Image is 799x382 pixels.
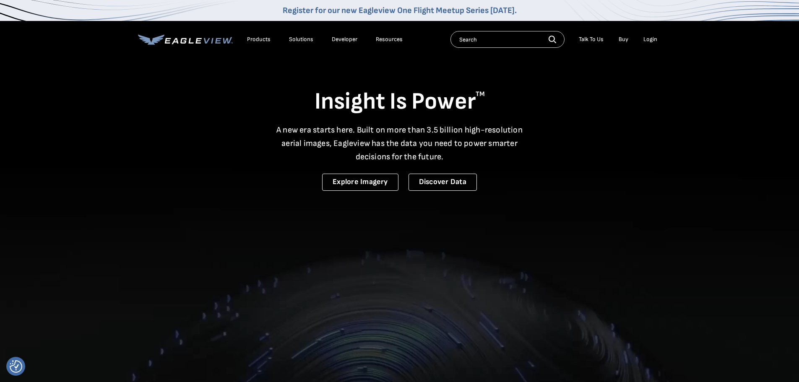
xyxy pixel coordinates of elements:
[322,174,398,191] a: Explore Imagery
[376,36,403,43] div: Resources
[138,87,661,117] h1: Insight Is Power
[476,90,485,98] sup: TM
[332,36,357,43] a: Developer
[283,5,517,16] a: Register for our new Eagleview One Flight Meetup Series [DATE].
[289,36,313,43] div: Solutions
[619,36,628,43] a: Buy
[247,36,271,43] div: Products
[450,31,565,48] input: Search
[10,360,22,373] button: Consent Preferences
[409,174,477,191] a: Discover Data
[10,360,22,373] img: Revisit consent button
[643,36,657,43] div: Login
[271,123,528,164] p: A new era starts here. Built on more than 3.5 billion high-resolution aerial images, Eagleview ha...
[579,36,604,43] div: Talk To Us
